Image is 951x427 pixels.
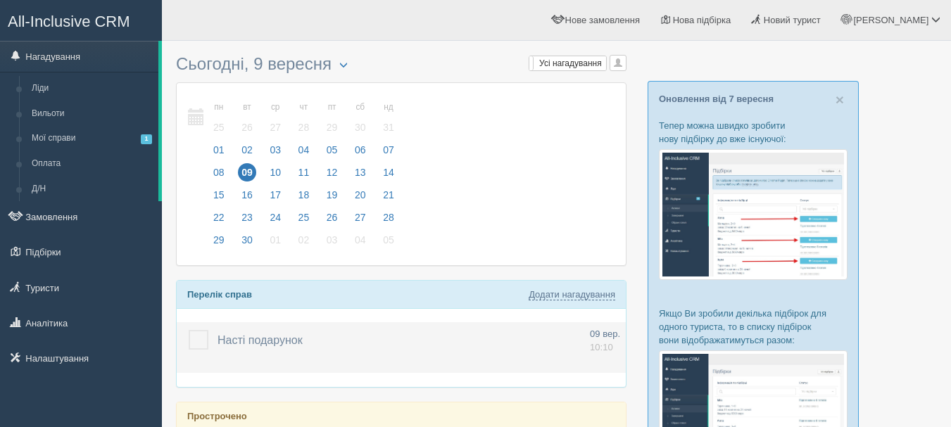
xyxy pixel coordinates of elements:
img: %D0%BF%D1%96%D0%B4%D0%B1%D1%96%D1%80%D0%BA%D0%B0-%D1%82%D1%83%D1%80%D0%B8%D1%81%D1%82%D1%83-%D1%8... [659,149,848,279]
a: 07 [375,142,398,165]
a: 08 [206,165,232,187]
span: 10:10 [590,342,613,352]
span: 04 [351,231,370,249]
a: 03 [262,142,289,165]
a: 16 [234,187,260,210]
a: сб 30 [347,94,374,142]
p: Тепер можна швидко зробити нову підбірку до вже існуючої: [659,119,848,146]
a: Оплата [25,151,158,177]
a: 25 [291,210,317,232]
a: 12 [319,165,346,187]
b: Прострочено [187,411,247,421]
a: 10 [262,165,289,187]
span: 06 [351,141,370,159]
small: вт [238,101,256,113]
small: чт [295,101,313,113]
a: 02 [291,232,317,255]
span: 15 [210,186,228,204]
span: 25 [210,118,228,136]
a: 23 [234,210,260,232]
span: 24 [266,208,284,227]
span: 30 [238,231,256,249]
span: 22 [210,208,228,227]
a: 01 [262,232,289,255]
button: Close [836,92,844,107]
span: 03 [266,141,284,159]
span: Насті подарунок [218,334,303,346]
small: сб [351,101,370,113]
span: 29 [210,231,228,249]
a: чт 28 [291,94,317,142]
span: 03 [323,231,341,249]
span: 28 [295,118,313,136]
a: 11 [291,165,317,187]
span: 21 [379,186,398,204]
a: Мої справи1 [25,126,158,151]
small: нд [379,101,398,113]
a: 18 [291,187,317,210]
a: Ліди [25,76,158,101]
a: 27 [347,210,374,232]
span: 13 [351,163,370,181]
span: 05 [323,141,341,159]
a: 04 [291,142,317,165]
a: вт 26 [234,94,260,142]
span: 26 [238,118,256,136]
span: 01 [210,141,228,159]
span: 12 [323,163,341,181]
span: 27 [266,118,284,136]
a: 26 [319,210,346,232]
a: Д/Н [25,177,158,202]
span: 27 [351,208,370,227]
span: 09 [238,163,256,181]
span: Новий турист [764,15,821,25]
a: Додати нагадування [529,289,615,300]
small: пт [323,101,341,113]
a: пт 29 [319,94,346,142]
span: [PERSON_NAME] [853,15,928,25]
a: 06 [347,142,374,165]
span: 25 [295,208,313,227]
a: 04 [347,232,374,255]
span: 02 [295,231,313,249]
span: 09 вер. [590,329,620,339]
a: 17 [262,187,289,210]
a: 30 [234,232,260,255]
span: 23 [238,208,256,227]
a: 01 [206,142,232,165]
span: 02 [238,141,256,159]
b: Перелік справ [187,289,252,300]
span: 11 [295,163,313,181]
a: 03 [319,232,346,255]
a: 14 [375,165,398,187]
span: 14 [379,163,398,181]
span: 29 [323,118,341,136]
span: 18 [295,186,313,204]
span: 07 [379,141,398,159]
a: 22 [206,210,232,232]
small: пн [210,101,228,113]
a: 13 [347,165,374,187]
a: 15 [206,187,232,210]
span: 30 [351,118,370,136]
span: 20 [351,186,370,204]
a: 09 [234,165,260,187]
a: 29 [206,232,232,255]
a: 28 [375,210,398,232]
span: 26 [323,208,341,227]
span: 19 [323,186,341,204]
span: 01 [266,231,284,249]
span: 05 [379,231,398,249]
a: 05 [375,232,398,255]
a: 24 [262,210,289,232]
span: 04 [295,141,313,159]
a: 20 [347,187,374,210]
span: 31 [379,118,398,136]
span: 10 [266,163,284,181]
span: 17 [266,186,284,204]
a: ср 27 [262,94,289,142]
span: × [836,91,844,108]
a: 19 [319,187,346,210]
span: 08 [210,163,228,181]
span: 16 [238,186,256,204]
